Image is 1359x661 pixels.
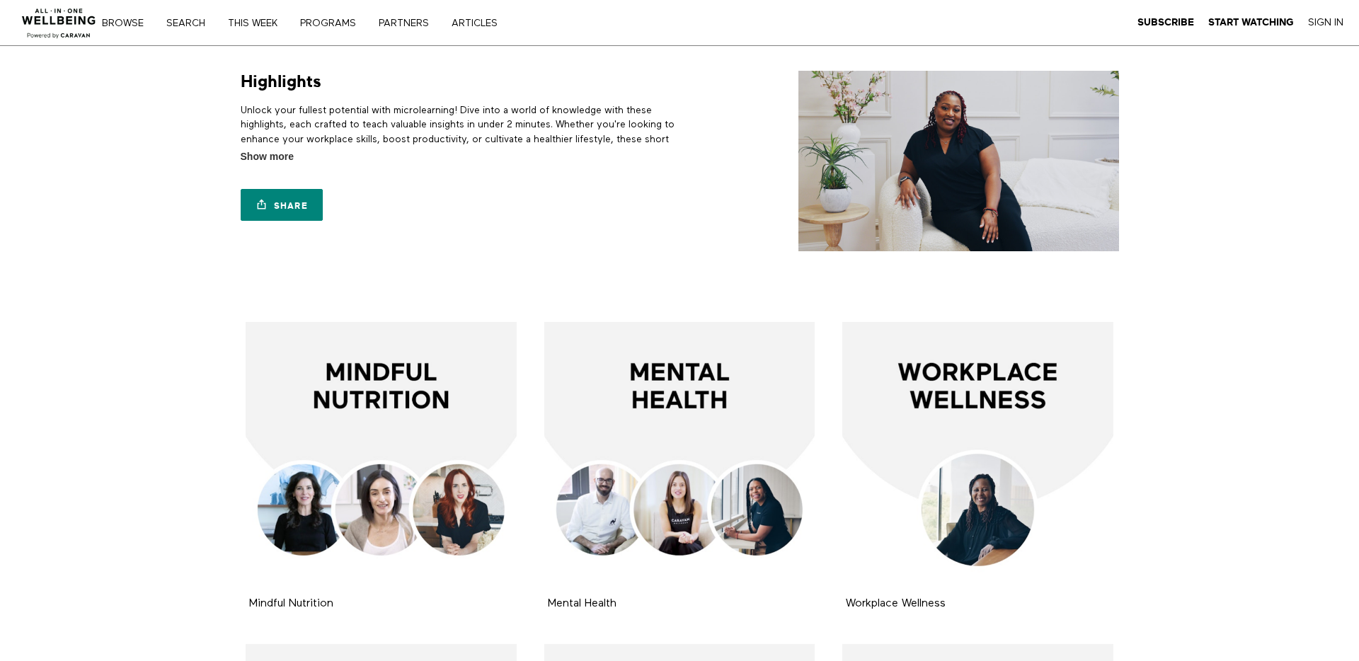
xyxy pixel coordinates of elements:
a: Subscribe [1137,16,1194,29]
a: Start Watching [1208,16,1294,29]
span: Show more [241,149,294,164]
a: PROGRAMS [295,18,371,28]
p: Unlock your fullest potential with microlearning! Dive into a world of knowledge with these highl... [241,103,675,190]
h1: Highlights [241,71,321,93]
a: Workplace Wellness [842,322,1113,593]
img: Highlights [798,71,1119,251]
a: Mental Health [548,598,617,609]
a: Workplace Wellness [846,598,946,609]
strong: Start Watching [1208,17,1294,28]
a: PARTNERS [374,18,444,28]
a: ARTICLES [447,18,512,28]
strong: Subscribe [1137,17,1194,28]
a: Search [161,18,220,28]
a: Share [241,189,323,221]
a: Mindful Nutrition [246,322,517,593]
a: Mental Health [544,322,815,593]
a: THIS WEEK [223,18,292,28]
nav: Primary [112,16,527,30]
a: Sign In [1308,16,1343,29]
a: Browse [97,18,159,28]
a: Mindful Nutrition [249,598,333,609]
